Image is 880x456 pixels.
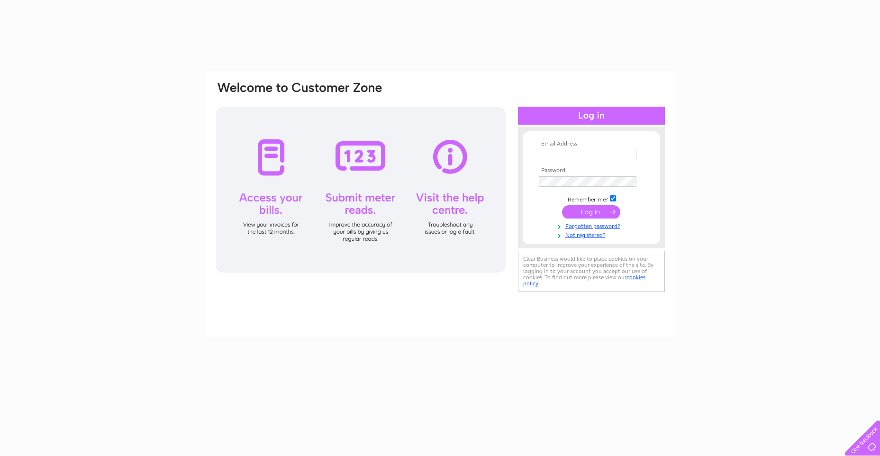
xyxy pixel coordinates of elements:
[518,251,665,292] div: Clear Business would like to place cookies on your computer to improve your experience of the sit...
[523,274,645,287] a: cookies policy
[536,167,646,174] th: Password:
[562,205,620,219] input: Submit
[536,194,646,203] td: Remember me?
[536,141,646,147] th: Email Address:
[539,230,646,239] a: Not registered?
[539,221,646,230] a: Forgotten password?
